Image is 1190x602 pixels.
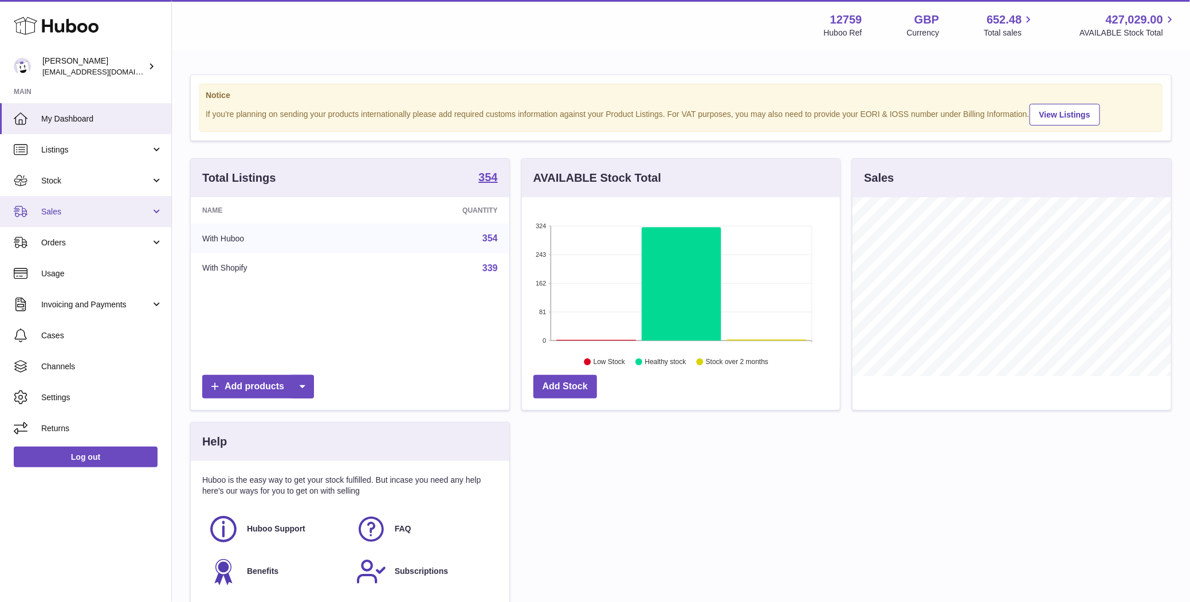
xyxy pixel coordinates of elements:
[208,556,344,587] a: Benefits
[191,253,363,283] td: With Shopify
[539,308,546,315] text: 81
[202,475,498,497] p: Huboo is the easy way to get your stock fulfilled. But incase you need any help here's our ways f...
[536,251,546,258] text: 243
[41,144,151,155] span: Listings
[206,90,1156,101] strong: Notice
[1079,28,1176,38] span: AVAILABLE Stock Total
[533,170,661,186] h3: AVAILABLE Stock Total
[42,56,146,77] div: [PERSON_NAME]
[41,330,163,341] span: Cases
[247,523,305,534] span: Huboo Support
[41,423,163,434] span: Returns
[356,556,492,587] a: Subscriptions
[41,361,163,372] span: Channels
[42,67,168,76] span: [EMAIL_ADDRESS][DOMAIN_NAME]
[202,170,276,186] h3: Total Listings
[984,28,1035,38] span: Total sales
[984,12,1035,38] a: 652.48 Total sales
[41,175,151,186] span: Stock
[14,58,31,75] img: sofiapanwar@unndr.com
[914,12,939,28] strong: GBP
[247,566,278,577] span: Benefits
[543,337,546,344] text: 0
[987,12,1022,28] span: 652.48
[824,28,862,38] div: Huboo Ref
[533,375,597,398] a: Add Stock
[478,171,497,185] a: 354
[645,358,686,366] text: Healthy stock
[482,233,498,243] a: 354
[864,170,894,186] h3: Sales
[206,102,1156,126] div: If you're planning on sending your products internationally please add required customs informati...
[202,375,314,398] a: Add products
[1030,104,1100,126] a: View Listings
[202,434,227,449] h3: Help
[14,447,158,467] a: Log out
[41,392,163,403] span: Settings
[363,197,509,224] th: Quantity
[41,268,163,279] span: Usage
[395,566,448,577] span: Subscriptions
[1079,12,1176,38] a: 427,029.00 AVAILABLE Stock Total
[41,237,151,248] span: Orders
[395,523,411,534] span: FAQ
[208,514,344,545] a: Huboo Support
[594,358,626,366] text: Low Stock
[41,299,151,310] span: Invoicing and Payments
[830,12,862,28] strong: 12759
[1106,12,1163,28] span: 427,029.00
[41,206,151,217] span: Sales
[478,171,497,183] strong: 354
[41,114,163,124] span: My Dashboard
[706,358,768,366] text: Stock over 2 months
[191,197,363,224] th: Name
[907,28,940,38] div: Currency
[482,263,498,273] a: 339
[536,280,546,287] text: 162
[356,514,492,545] a: FAQ
[191,224,363,253] td: With Huboo
[536,222,546,229] text: 324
